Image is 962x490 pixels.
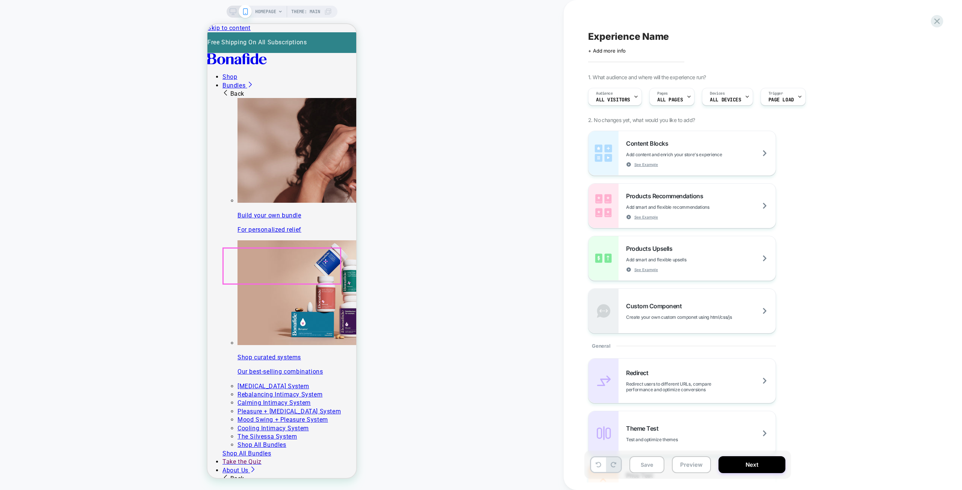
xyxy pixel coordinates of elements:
[710,97,741,103] span: ALL DEVICES
[30,409,89,416] a: The Silvessa System
[15,66,37,73] span: Back
[30,367,115,374] a: Rebalancing Intimacy System
[626,257,724,262] span: Add smart and flexible upsells
[634,214,658,220] span: See Example
[626,425,662,432] span: Theme Test
[626,204,747,210] span: Add smart and flexible recommendations
[718,456,785,473] button: Next
[255,6,276,18] span: HOMEPAGE
[626,302,685,310] span: Custom Component
[626,314,769,320] span: Create your own custom componet using html/css/js
[15,58,38,65] span: Bundles
[657,91,668,96] span: Pages
[710,91,725,96] span: Devices
[588,74,706,80] span: 1. What audience and where will the experience run?
[30,216,149,352] a: Shop curated systems Our best-selling combinations
[626,192,707,200] span: Products Recommendations
[30,384,133,391] a: Pleasure + [MEDICAL_DATA] System
[15,443,41,450] span: About Us
[15,49,30,56] a: Shop
[291,6,320,18] span: Theme: MAIN
[30,187,149,196] p: Build your own bundle
[30,417,79,424] a: Shop All Bundles
[626,140,672,147] span: Content Blocks
[626,381,776,392] span: Redirect users to different URLs, compare performance and optimize conversions
[15,434,54,441] a: Take the Quiz
[30,202,149,210] p: For personalized relief
[588,31,669,42] span: Experience Name
[30,74,149,210] a: Build your own bundle For personalized relief
[626,369,652,377] span: Redirect
[15,426,64,433] a: Shop All Bundles
[626,437,715,442] span: Test and optimize themes
[626,245,676,252] span: Products Upsells
[30,359,102,366] a: [MEDICAL_DATA] System
[596,91,613,96] span: Audience
[30,375,103,382] a: Calming Intimacy System
[30,344,149,352] p: Our best-selling combinations
[588,48,626,54] span: + Add more info
[596,97,630,103] span: All Visitors
[15,451,37,458] span: Back
[30,401,101,408] a: Cooling Intimacy System
[768,97,794,103] span: Page Load
[30,392,121,399] a: Mood Swing + Pleasure System
[30,329,149,338] p: Shop curated systems
[626,152,759,157] span: Add content and enrich your store's experience
[15,443,48,450] a: About Us
[768,91,783,96] span: Trigger
[588,333,776,358] div: General
[588,117,695,123] span: 2. No changes yet, what would you like to add?
[15,58,46,65] a: Bundles
[657,97,683,103] span: ALL PAGES
[634,267,658,272] span: See Example
[629,456,664,473] button: Save
[672,456,711,473] button: Preview
[634,162,658,167] span: See Example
